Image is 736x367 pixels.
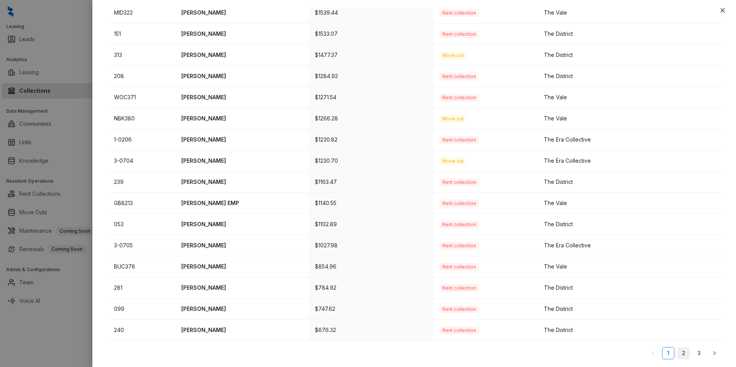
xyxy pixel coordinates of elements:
[440,221,479,229] span: Rent collection
[108,66,175,87] td: 208
[108,277,175,299] td: 281
[315,220,427,229] p: $1102.89
[315,8,427,17] p: $1539.44
[712,351,717,355] span: right
[544,8,714,17] div: The Vale
[181,30,303,38] p: [PERSON_NAME]
[181,178,303,186] p: [PERSON_NAME]
[544,262,714,271] div: The Vale
[315,135,427,144] p: $1230.82
[108,108,175,129] td: NBK380
[662,347,674,359] a: 1
[315,326,427,334] p: $676.32
[678,347,689,359] a: 2
[181,220,303,229] p: [PERSON_NAME]
[181,241,303,250] p: [PERSON_NAME]
[181,93,303,102] p: [PERSON_NAME]
[440,157,467,165] span: Move out
[181,284,303,292] p: [PERSON_NAME]
[181,305,303,313] p: [PERSON_NAME]
[440,30,479,38] span: Rent collection
[440,284,479,292] span: Rent collection
[708,347,721,359] li: Next Page
[181,114,303,123] p: [PERSON_NAME]
[315,30,427,38] p: $1533.07
[315,199,427,207] p: $1140.55
[544,135,714,144] div: The Era Collective
[544,199,714,207] div: The Vale
[662,347,674,359] li: 1
[181,72,303,80] p: [PERSON_NAME]
[693,347,705,359] a: 3
[719,7,726,13] span: close
[647,347,659,359] button: left
[708,347,721,359] button: right
[108,129,175,150] td: 1-0206
[108,193,175,214] td: GB8213
[181,262,303,271] p: [PERSON_NAME]
[544,93,714,102] div: The Vale
[315,305,427,313] p: $747.62
[440,9,479,17] span: Rent collection
[440,200,479,207] span: Rent collection
[440,178,479,186] span: Rent collection
[181,199,303,207] p: [PERSON_NAME] EMP
[315,241,427,250] p: $1027.98
[544,51,714,59] div: The District
[315,114,427,123] p: $1266.28
[440,52,467,59] span: Move out
[544,305,714,313] div: The District
[315,72,427,80] p: $1284.92
[440,263,479,271] span: Rent collection
[544,284,714,292] div: The District
[315,51,427,59] p: $1477.37
[108,2,175,23] td: MID322
[108,45,175,66] td: 313
[108,320,175,341] td: 240
[544,220,714,229] div: The District
[544,241,714,250] div: The Era Collective
[651,351,655,355] span: left
[108,172,175,193] td: 239
[440,73,479,80] span: Rent collection
[718,6,727,15] button: Close
[544,72,714,80] div: The District
[315,284,427,292] p: $784.92
[315,178,427,186] p: $1163.47
[108,256,175,277] td: BUC378
[544,114,714,123] div: The Vale
[544,157,714,165] div: The Era Collective
[544,30,714,38] div: The District
[440,327,479,334] span: Rent collection
[647,347,659,359] li: Previous Page
[544,326,714,334] div: The District
[440,94,479,102] span: Rent collection
[440,115,467,123] span: Move out
[108,87,175,108] td: WOC371
[693,347,705,359] li: 3
[181,135,303,144] p: [PERSON_NAME]
[544,178,714,186] div: The District
[315,262,427,271] p: $854.96
[108,299,175,320] td: 099
[315,93,427,102] p: $1271.54
[440,305,479,313] span: Rent collection
[677,347,690,359] li: 2
[108,235,175,256] td: 3-0705
[181,8,303,17] p: [PERSON_NAME]
[108,150,175,172] td: 3-0704
[108,23,175,45] td: 151
[440,136,479,144] span: Rent collection
[108,214,175,235] td: 053
[181,51,303,59] p: [PERSON_NAME]
[440,242,479,250] span: Rent collection
[315,157,427,165] p: $1230.70
[181,326,303,334] p: [PERSON_NAME]
[181,157,303,165] p: [PERSON_NAME]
